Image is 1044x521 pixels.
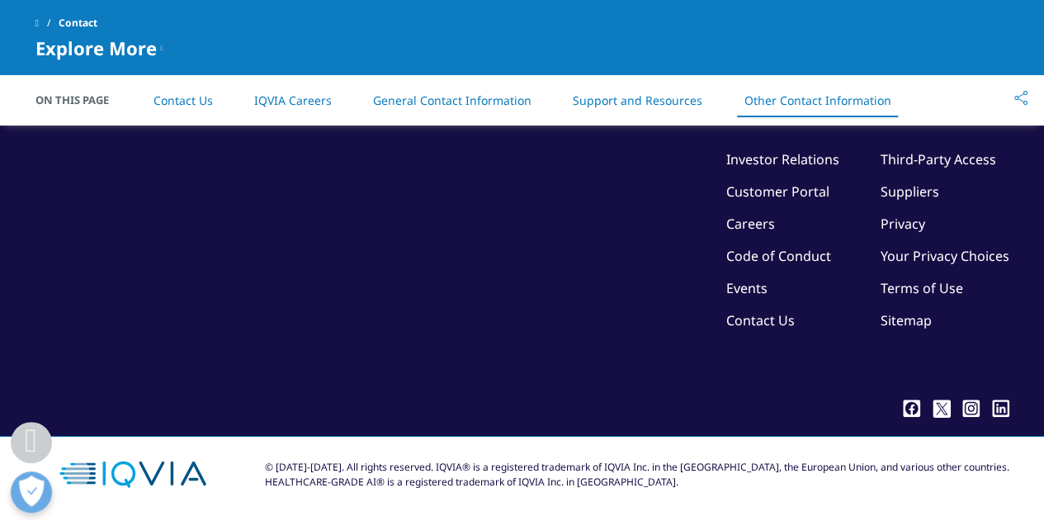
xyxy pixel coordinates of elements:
[726,150,839,168] a: Investor Relations
[881,247,1009,265] a: Your Privacy Choices
[154,92,213,108] a: Contact Us
[881,182,939,201] a: Suppliers
[11,471,52,513] button: Präferenzen öffnen
[881,150,996,168] a: Third-Party Access
[744,92,890,108] a: Other Contact Information
[59,8,97,38] span: Contact
[726,182,829,201] a: Customer Portal
[881,279,963,297] a: Terms of Use
[726,279,768,297] a: Events
[35,38,157,58] span: Explore More
[726,247,831,265] a: Code of Conduct
[265,460,1009,490] div: © [DATE]-[DATE]. All rights reserved. IQVIA® is a registered trademark of IQVIA Inc. in the [GEOG...
[254,92,332,108] a: IQVIA Careers
[881,215,925,233] a: Privacy
[573,92,702,108] a: Support and Resources
[726,215,775,233] a: Careers
[881,311,932,329] a: Sitemap
[726,311,795,329] a: Contact Us
[35,92,126,108] span: On This Page
[373,92,531,108] a: General Contact Information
